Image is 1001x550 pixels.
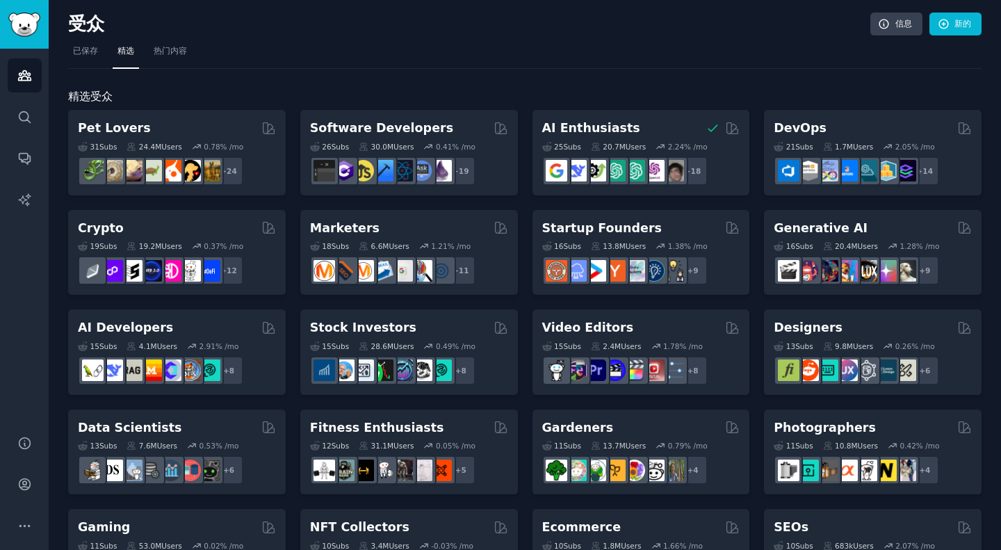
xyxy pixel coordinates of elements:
img: chatgpt_promptDesign [604,160,626,181]
div: 16 Sub s [774,241,813,251]
img: fitness30plus [391,460,413,481]
img: AIDevelopersSociety [199,359,220,381]
div: 0.42 % /mo [900,441,939,451]
img: ArtificalIntelligence [662,160,684,181]
img: turtle [140,160,162,181]
font: 精选 [117,46,134,56]
img: SonyAlpha [836,460,858,481]
font: 受众 [68,13,104,34]
a: 已保存 [68,40,103,69]
img: learndesign [875,359,897,381]
div: + 6 [214,455,243,485]
h2: Crypto [78,220,124,237]
font: 新的 [954,19,971,29]
div: 20.7M Users [591,142,646,152]
img: vegetablegardening [546,460,567,481]
img: DeepSeek [101,359,123,381]
div: + 5 [446,455,475,485]
img: datascience [101,460,123,481]
img: deepdream [817,260,838,282]
div: + 8 [678,356,708,385]
div: 0.26 % /mo [895,341,935,351]
img: UXDesign [836,359,858,381]
h2: Stock Investors [310,319,416,337]
img: AskMarketing [352,260,374,282]
img: LangChain [82,359,104,381]
img: UX_Design [895,359,916,381]
h2: Generative AI [774,220,868,237]
div: + 18 [678,156,708,186]
img: UrbanGardening [643,460,665,481]
img: statistics [121,460,143,481]
img: Forex [352,359,374,381]
img: csharp [333,160,355,181]
img: azuredevops [778,160,799,181]
h2: Data Scientists [78,419,181,437]
div: 1.21 % /mo [431,241,471,251]
img: defiblockchain [160,260,181,282]
div: 15 Sub s [310,341,349,351]
div: 18 Sub s [310,241,349,251]
a: 精选 [113,40,139,69]
img: dividends [314,359,335,381]
img: Entrepreneurship [643,260,665,282]
img: GardenersWorld [662,460,684,481]
h2: Marketers [310,220,380,237]
div: 30.0M Users [359,142,414,152]
h2: Ecommerce [542,519,621,536]
img: bigseo [333,260,355,282]
h2: AI Enthusiasts [542,120,640,137]
img: iOSProgramming [372,160,393,181]
img: StocksAndTrading [391,359,413,381]
img: GymMotivation [333,460,355,481]
a: 热门内容 [149,40,192,69]
img: dogbreed [199,160,220,181]
h2: NFT Collectors [310,519,409,536]
img: llmops [179,359,201,381]
div: 15 Sub s [78,341,117,351]
div: 21 Sub s [774,142,813,152]
img: data [199,460,220,481]
div: 13.7M Users [591,441,646,451]
div: 0.49 % /mo [436,341,475,351]
div: 11 Sub s [774,441,813,451]
h2: Startup Founders [542,220,662,237]
img: FluxAI [856,260,877,282]
img: analytics [160,460,181,481]
h2: Pet Lovers [78,120,151,137]
img: DeepSeek [565,160,587,181]
img: leopardgeckos [121,160,143,181]
div: 26 Sub s [310,142,349,152]
img: userexperience [856,359,877,381]
div: + 11 [446,256,475,285]
div: 1.7M Users [823,142,874,152]
img: ethfinance [82,260,104,282]
div: 9.8M Users [823,341,874,351]
font: 精选受众 [68,90,113,103]
h2: SEOs [774,519,808,536]
img: starryai [875,260,897,282]
h2: Gardeners [542,419,614,437]
img: aws_cdk [875,160,897,181]
div: + 6 [910,356,939,385]
img: MachineLearning [82,460,104,481]
img: elixir [430,160,452,181]
div: 1.78 % /mo [663,341,703,351]
img: VideoEditors [604,359,626,381]
h2: Fitness Enthusiasts [310,419,444,437]
img: OpenAIDev [643,160,665,181]
img: SavageGarden [585,460,606,481]
div: 15 Sub s [542,341,581,351]
img: OnlineMarketing [430,260,452,282]
div: + 14 [910,156,939,186]
div: 19 Sub s [78,241,117,251]
div: 1.38 % /mo [668,241,708,251]
img: indiehackers [624,260,645,282]
div: + 24 [214,156,243,186]
div: 24.4M Users [127,142,181,152]
img: cockatiel [160,160,181,181]
img: defi_ [199,260,220,282]
div: 0.05 % /mo [436,441,475,451]
div: 0.41 % /mo [436,142,475,152]
img: UI_Design [817,359,838,381]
